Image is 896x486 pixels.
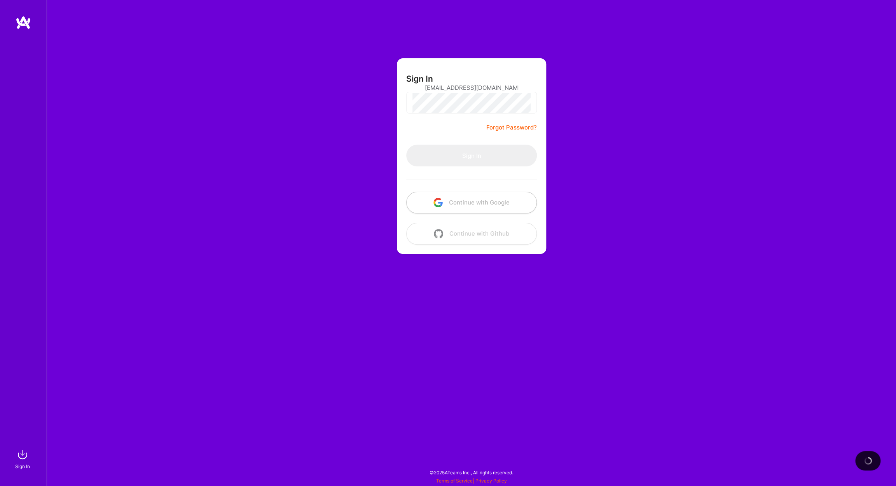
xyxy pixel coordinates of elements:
a: Terms of Service [436,478,473,484]
span: | [436,478,507,484]
button: Continue with Google [406,192,537,213]
img: icon [433,198,443,207]
img: logo [16,16,31,30]
img: icon [434,229,443,238]
button: Sign In [406,145,537,166]
div: Sign In [15,462,30,470]
img: loading [863,455,873,466]
img: sign in [15,447,30,462]
div: © 2025 ATeams Inc., All rights reserved. [47,463,896,482]
a: sign inSign In [16,447,30,470]
h3: Sign In [406,74,433,84]
a: Forgot Password? [486,123,537,132]
button: Continue with Github [406,223,537,245]
a: Privacy Policy [475,478,507,484]
input: Email... [425,78,518,98]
